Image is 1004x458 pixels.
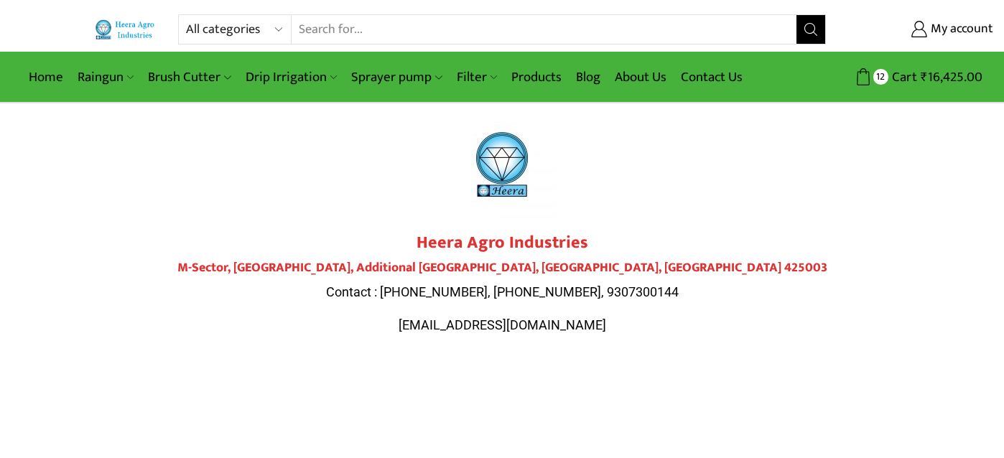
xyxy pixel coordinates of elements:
[238,60,344,94] a: Drip Irrigation
[840,64,982,90] a: 12 Cart ₹16,425.00
[22,60,70,94] a: Home
[921,66,982,88] bdi: 16,425.00
[141,60,238,94] a: Brush Cutter
[504,60,569,94] a: Products
[326,284,679,299] span: Contact : [PHONE_NUMBER], [PHONE_NUMBER], 9307300144
[292,15,796,44] input: Search for...
[921,66,928,88] span: ₹
[674,60,750,94] a: Contact Us
[450,60,504,94] a: Filter
[888,67,917,87] span: Cart
[100,261,904,276] h4: M-Sector, [GEOGRAPHIC_DATA], Additional [GEOGRAPHIC_DATA], [GEOGRAPHIC_DATA], [GEOGRAPHIC_DATA] 4...
[417,228,588,257] strong: Heera Agro Industries
[70,60,141,94] a: Raingun
[796,15,825,44] button: Search button
[448,111,556,218] img: heera-logo-1000
[608,60,674,94] a: About Us
[344,60,449,94] a: Sprayer pump
[847,17,993,42] a: My account
[873,69,888,84] span: 12
[927,20,993,39] span: My account
[399,317,606,332] span: [EMAIL_ADDRESS][DOMAIN_NAME]
[569,60,608,94] a: Blog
